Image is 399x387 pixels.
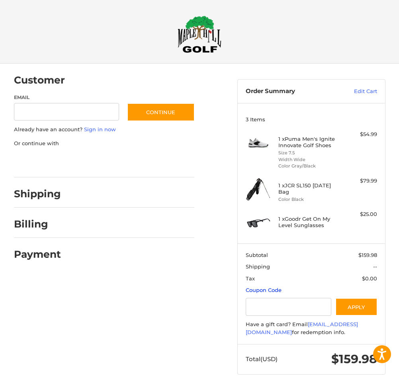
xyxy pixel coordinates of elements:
a: Coupon Code [246,287,282,293]
h4: 1 x JCR SL150 [DATE] Bag [278,182,342,195]
span: Shipping [246,263,270,270]
a: [EMAIL_ADDRESS][DOMAIN_NAME] [246,321,358,335]
div: Have a gift card? Email for redemption info. [246,321,377,336]
p: Already have an account? [14,126,195,134]
p: Or continue with [14,140,195,148]
h2: Shipping [14,188,61,200]
input: Gift Certificate or Coupon Code [246,298,331,316]
span: Subtotal [246,252,268,258]
h3: 3 Items [246,116,377,123]
div: $25.00 [344,210,377,218]
button: Apply [335,298,377,316]
span: Tax [246,275,255,282]
li: Color Gray/Black [278,163,342,169]
span: $159.98 [358,252,377,258]
h4: 1 x Goodr Get On My Level Sunglasses [278,216,342,229]
a: Sign in now [84,126,116,132]
li: Color Black [278,196,342,203]
li: Width Wide [278,156,342,163]
h2: Billing [14,218,61,230]
iframe: PayPal-paypal [11,155,71,169]
h3: Order Summary [246,88,335,95]
a: Edit Cart [335,88,377,95]
h4: 1 x Puma Men's Ignite Innovate Golf Shoes [278,136,342,149]
h2: Customer [14,74,65,86]
span: -- [373,263,377,270]
div: $54.99 [344,130,377,138]
span: Total (USD) [246,355,278,363]
img: Maple Hill Golf [178,16,221,53]
button: Continue [127,103,195,121]
span: $159.98 [331,352,377,366]
h2: Payment [14,248,61,261]
label: Email [14,94,119,101]
li: Size 7.5 [278,150,342,156]
div: $79.99 [344,177,377,185]
span: $0.00 [362,275,377,282]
